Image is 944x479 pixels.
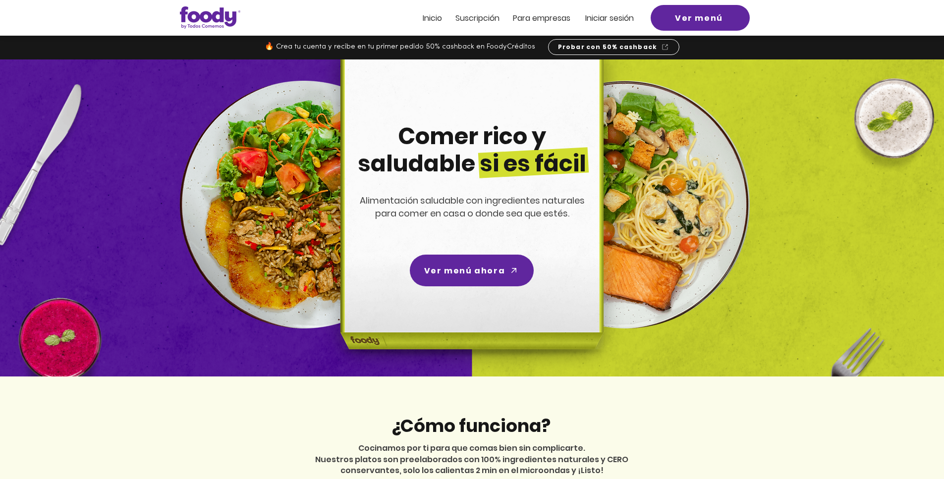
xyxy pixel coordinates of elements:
img: Logo_Foody V2.0.0 (3).png [180,6,240,29]
span: ¿Cómo funciona? [391,413,551,438]
a: Ver menú ahora [410,255,534,286]
span: 🔥 Crea tu cuenta y recibe en tu primer pedido 50% cashback en FoodyCréditos [265,43,535,51]
iframe: Messagebird Livechat Widget [887,422,934,469]
a: Probar con 50% cashback [548,39,679,55]
span: Inicio [423,12,442,24]
a: Iniciar sesión [585,14,634,22]
span: Probar con 50% cashback [558,43,658,52]
span: ra empresas [522,12,570,24]
span: Alimentación saludable con ingredientes naturales para comer en casa o donde sea que estés. [360,194,585,219]
a: Para empresas [513,14,570,22]
span: Comer rico y saludable si es fácil [358,120,586,179]
span: Nuestros platos son preelaborados con 100% ingredientes naturales y CERO conservantes, solo los c... [315,454,628,476]
a: Ver menú [651,5,750,31]
img: left-dish-compress.png [180,81,428,328]
span: Pa [513,12,522,24]
span: Ver menú ahora [424,265,505,277]
a: Inicio [423,14,442,22]
span: Iniciar sesión [585,12,634,24]
a: Suscripción [455,14,500,22]
img: headline-center-compress.png [313,59,628,376]
span: Suscripción [455,12,500,24]
span: Cocinamos por ti para que comas bien sin complicarte. [358,442,585,454]
span: Ver menú [675,12,723,24]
